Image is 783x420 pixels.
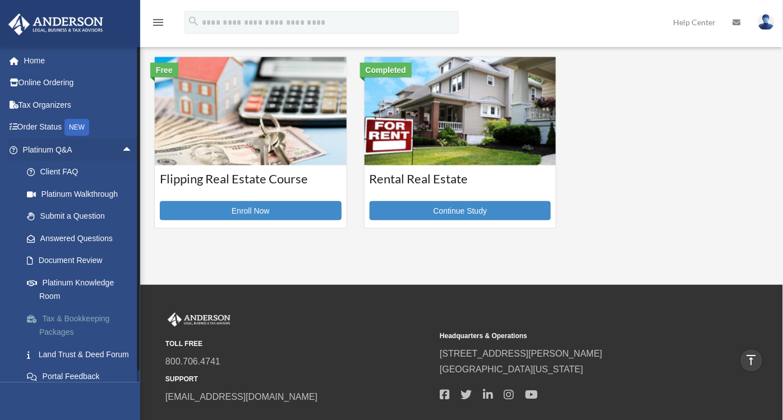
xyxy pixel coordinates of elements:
a: Platinum Knowledge Room [16,271,150,307]
a: [STREET_ADDRESS][PERSON_NAME] [440,349,602,359]
small: SUPPORT [165,374,432,386]
div: NEW [65,119,89,136]
span: arrow_drop_up [122,139,144,161]
img: Anderson Advisors Platinum Portal [5,13,107,35]
a: Tax & Bookkeeping Packages [16,307,150,343]
a: Submit a Question [16,205,150,228]
i: search [187,15,200,27]
a: Document Review [16,250,150,272]
a: Answered Questions [16,227,150,250]
a: [EMAIL_ADDRESS][DOMAIN_NAME] [165,393,317,402]
img: User Pic [758,14,775,30]
h3: Flipping Real Estate Course [160,170,342,199]
a: Continue Study [370,201,551,220]
div: Completed [360,63,412,77]
a: Enroll Now [160,201,342,220]
a: Online Ordering [8,72,150,94]
a: Portal Feedback [16,366,150,388]
a: Tax Organizers [8,94,150,116]
small: TOLL FREE [165,339,432,350]
a: menu [151,20,165,29]
i: vertical_align_top [745,353,758,367]
a: Platinum Walkthrough [16,183,150,205]
a: 800.706.4741 [165,357,220,367]
a: vertical_align_top [740,349,763,372]
a: Platinum Q&Aarrow_drop_up [8,139,150,161]
i: menu [151,16,165,29]
div: Free [150,63,178,77]
a: Order StatusNEW [8,116,150,139]
a: [GEOGRAPHIC_DATA][US_STATE] [440,365,583,375]
a: Land Trust & Deed Forum [16,343,150,366]
a: Client FAQ [16,161,150,183]
small: Headquarters & Operations [440,331,706,343]
a: Home [8,49,150,72]
img: Anderson Advisors Platinum Portal [165,313,233,327]
h3: Rental Real Estate [370,170,551,199]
